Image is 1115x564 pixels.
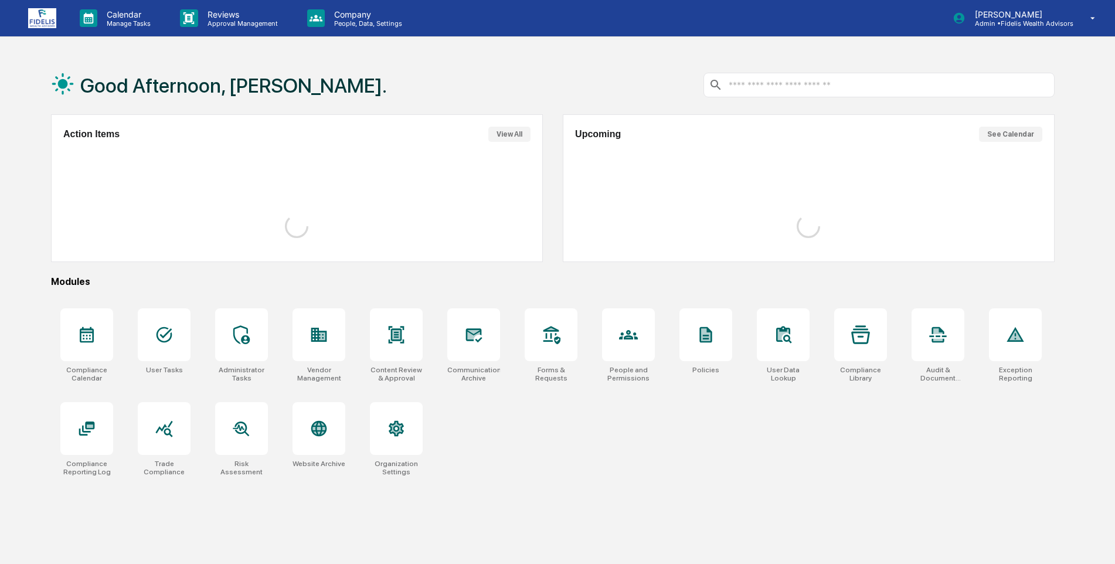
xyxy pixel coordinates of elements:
div: Risk Assessment [215,460,268,476]
p: Approval Management [198,19,284,28]
div: Communications Archive [447,366,500,382]
div: Organization Settings [370,460,423,476]
div: Policies [692,366,719,374]
div: Vendor Management [293,366,345,382]
div: Compliance Library [834,366,887,382]
div: User Tasks [146,366,183,374]
h2: Upcoming [575,129,621,140]
div: Exception Reporting [989,366,1042,382]
div: Trade Compliance [138,460,191,476]
div: Administrator Tasks [215,366,268,382]
p: [PERSON_NAME] [966,9,1073,19]
div: Forms & Requests [525,366,577,382]
div: Audit & Document Logs [912,366,964,382]
div: User Data Lookup [757,366,810,382]
p: Company [325,9,408,19]
div: People and Permissions [602,366,655,382]
button: View All [488,127,531,142]
h1: Good Afternoon, [PERSON_NAME]. [80,74,387,97]
p: Reviews [198,9,284,19]
div: Compliance Calendar [60,366,113,382]
h2: Action Items [63,129,120,140]
img: logo [28,8,56,28]
div: Modules [51,276,1055,287]
p: Admin • Fidelis Wealth Advisors [966,19,1073,28]
p: People, Data, Settings [325,19,408,28]
div: Compliance Reporting Log [60,460,113,476]
p: Calendar [97,9,157,19]
div: Content Review & Approval [370,366,423,382]
button: See Calendar [979,127,1042,142]
p: Manage Tasks [97,19,157,28]
div: Website Archive [293,460,345,468]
